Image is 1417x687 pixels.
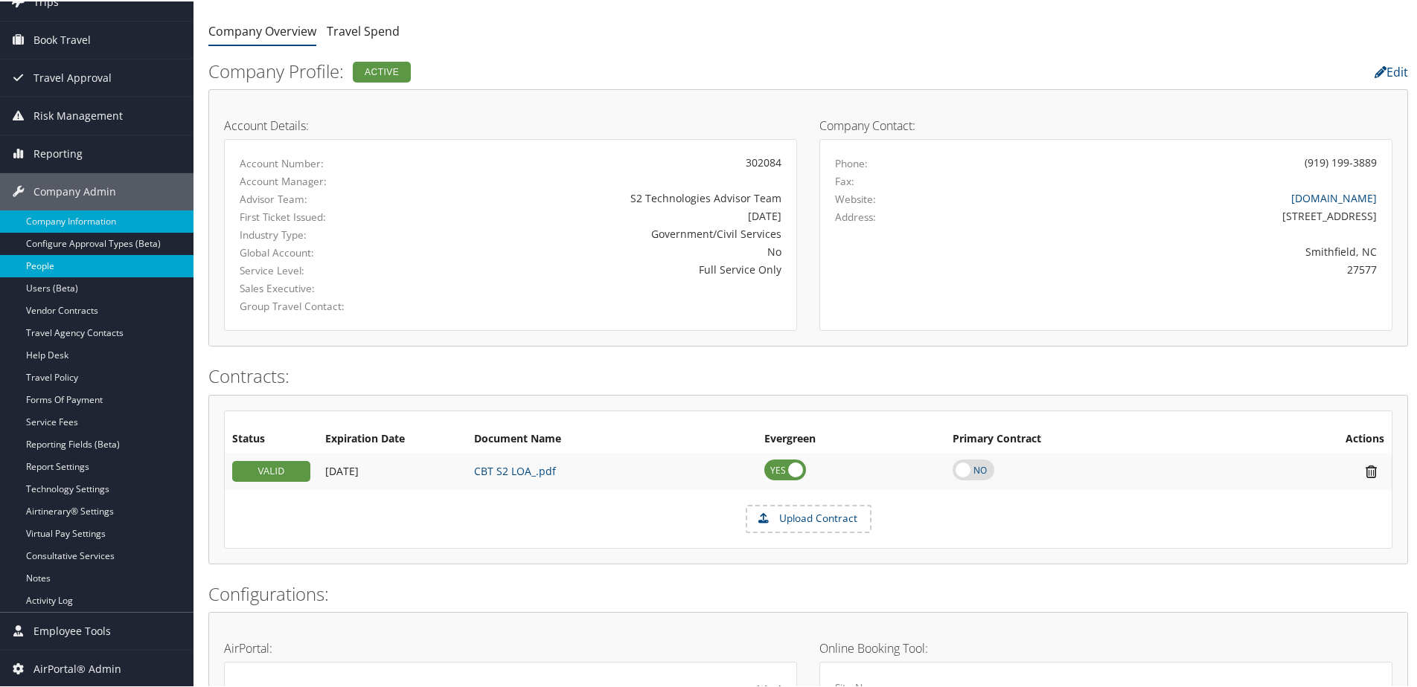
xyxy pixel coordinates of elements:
label: Service Level: [240,262,406,277]
th: Expiration Date [318,425,467,451]
div: Government/Civil Services [428,225,781,240]
div: Full Service Only [428,260,781,276]
th: Actions [1239,425,1392,451]
a: Travel Spend [327,22,400,38]
i: Remove Contract [1358,462,1384,478]
div: 27577 [976,260,1378,276]
div: 302084 [428,153,781,169]
label: Upload Contract [747,505,870,530]
label: Account Number: [240,155,406,170]
span: Travel Approval [33,58,112,95]
span: Employee Tools [33,611,111,648]
h4: Account Details: [224,118,797,130]
div: S2 Technologies Advisor Team [428,189,781,204]
div: Smithfield, NC [976,242,1378,258]
h4: Online Booking Tool: [819,641,1392,653]
h4: AirPortal: [224,641,797,653]
th: Evergreen [757,425,945,451]
a: CBT S2 LOA_.pdf [474,462,556,477]
th: Primary Contract [945,425,1239,451]
th: Status [225,425,318,451]
div: (919) 199-3889 [1305,153,1377,169]
div: No [428,242,781,258]
label: Advisor Team: [240,190,406,205]
span: Risk Management [33,96,123,133]
a: Company Overview [208,22,316,38]
h2: Configurations: [208,580,1408,605]
a: [DOMAIN_NAME] [1291,190,1377,204]
div: [STREET_ADDRESS] [976,207,1378,222]
label: Fax: [835,172,854,187]
h2: Contracts: [208,362,1408,387]
span: Reporting [33,134,83,171]
label: Address: [835,208,876,223]
h4: Company Contact: [819,118,1392,130]
div: Active [353,60,411,81]
label: Account Manager: [240,172,406,187]
label: Sales Executive: [240,280,406,294]
label: Industry Type: [240,226,406,241]
div: VALID [232,459,310,480]
div: [DATE] [428,207,781,222]
span: AirPortal® Admin [33,649,121,686]
a: Edit [1375,62,1408,79]
span: [DATE] [325,462,359,477]
label: Website: [835,190,876,205]
label: First Ticket Issued: [240,208,406,223]
div: Add/Edit Date [325,463,459,477]
label: Global Account: [240,244,406,259]
th: Document Name [467,425,757,451]
h2: Company Profile: [208,57,1001,83]
span: Company Admin [33,172,116,209]
label: Group Travel Contact: [240,297,406,312]
label: Phone: [835,155,868,170]
span: Book Travel [33,20,91,57]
